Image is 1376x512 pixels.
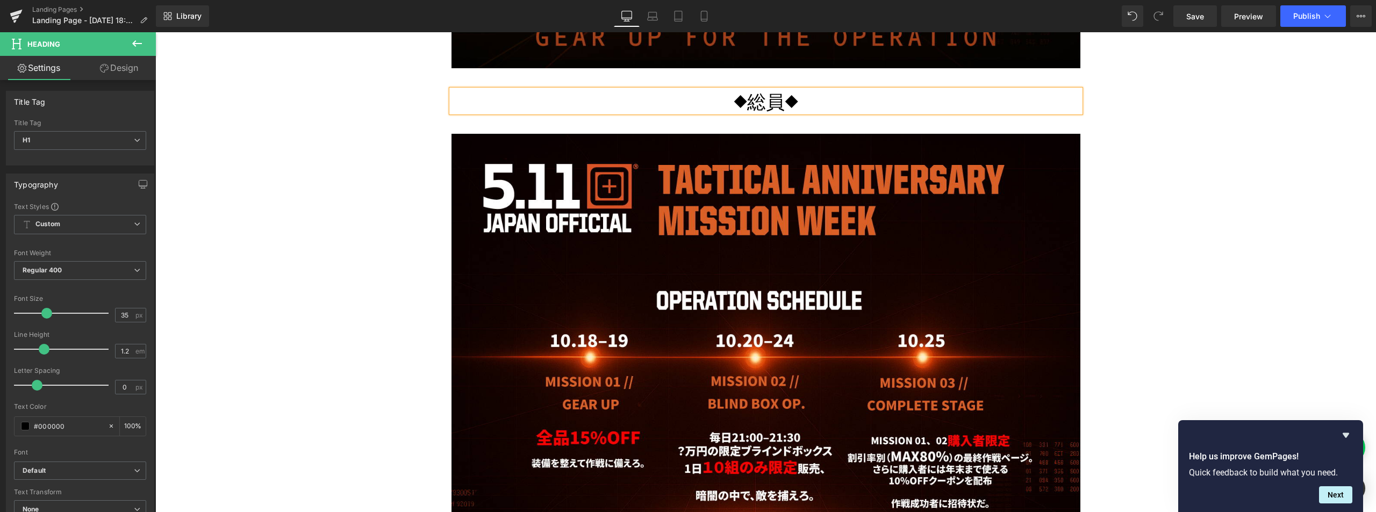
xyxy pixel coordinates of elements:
[1189,429,1352,503] div: Help us improve GemPages!
[14,367,146,374] div: Letter Spacing
[156,5,209,27] a: New Library
[27,40,60,48] span: Heading
[296,57,925,80] h1: ◆総員◆
[14,91,46,106] div: Title Tag
[1122,5,1143,27] button: Undo
[176,11,202,21] span: Library
[14,174,58,189] div: Typography
[135,312,145,319] span: px
[23,136,30,144] b: H1
[640,5,665,27] a: Laptop
[1189,467,1352,478] p: Quick feedback to build what you need.
[1293,12,1320,20] span: Publish
[1280,5,1346,27] button: Publish
[120,417,146,436] div: %
[14,331,146,338] div: Line Height
[80,56,158,80] a: Design
[1234,11,1263,22] span: Preview
[1319,486,1352,503] button: Next question
[1339,429,1352,442] button: Hide survey
[1221,5,1276,27] a: Preview
[1350,5,1372,27] button: More
[1148,5,1169,27] button: Redo
[691,5,717,27] a: Mobile
[23,266,62,274] b: Regular 400
[14,295,146,302] div: Font Size
[665,5,691,27] a: Tablet
[32,16,135,25] span: Landing Page - [DATE] 18:00:36
[1186,11,1204,22] span: Save
[614,5,640,27] a: Desktop
[14,249,146,257] div: Font Weight
[135,348,145,355] span: em
[23,466,46,475] i: Default
[35,220,60,229] b: Custom
[135,384,145,391] span: px
[14,488,146,496] div: Text Transform
[34,420,103,432] input: Color
[1189,450,1352,463] h2: Help us improve GemPages!
[32,5,156,14] a: Landing Pages
[14,449,146,456] div: Font
[14,403,146,410] div: Text Color
[14,119,146,127] div: Title Tag
[14,202,146,211] div: Text Styles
